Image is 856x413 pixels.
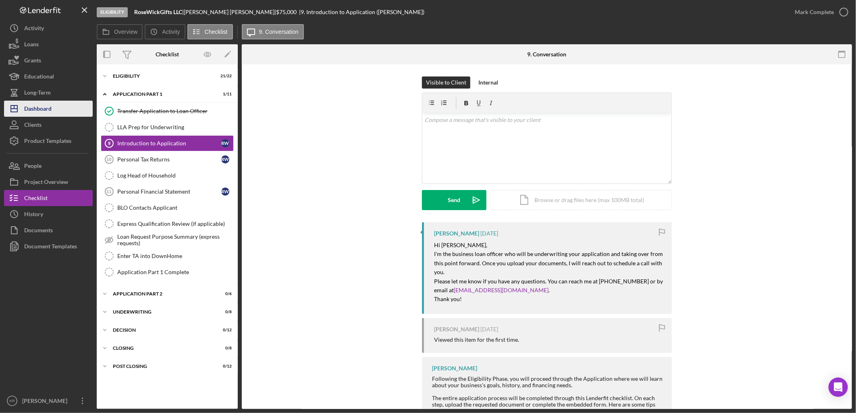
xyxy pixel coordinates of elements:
button: Grants [4,52,93,68]
div: | [134,9,184,15]
div: Enter TA into DownHome [117,253,233,259]
mark: Please let me know if you have any questions. You can reach me at [PHONE_NUMBER] or by email at [434,278,664,293]
div: 0 / 12 [217,364,232,369]
div: People [24,158,42,176]
a: [EMAIL_ADDRESS][DOMAIN_NAME] [454,287,549,293]
div: Express Qualification Review (if applicable) [117,221,233,227]
div: R W [221,155,229,163]
a: Enter TA into DownHome [101,248,234,264]
time: 2025-09-08 22:44 [480,230,498,237]
mark: Thank you! [434,295,462,302]
div: BLO Contacts Applicant [117,204,233,211]
tspan: 9 [108,141,110,146]
a: Educational [4,68,93,85]
a: Express Qualification Review (if applicable) [101,216,234,232]
div: Loans [24,36,39,54]
button: Long-Term [4,85,93,101]
a: 9Introduction to ApplicationRW [101,135,234,151]
div: 9. Conversation [528,51,567,58]
a: Application Part 1 Complete [101,264,234,280]
div: Grants [24,52,41,70]
div: [PERSON_NAME] [434,326,479,332]
div: 0 / 6 [217,291,232,296]
span: $75,000 [276,8,297,15]
label: Checklist [205,29,228,35]
div: Internal [478,76,498,89]
div: 1 / 11 [217,92,232,97]
div: Application Part 1 Complete [117,269,233,275]
a: Log Head of Household [101,167,234,184]
button: Documents [4,222,93,238]
button: History [4,206,93,222]
div: Closing [113,346,212,351]
a: People [4,158,93,174]
a: 10Personal Tax ReturnsRW [101,151,234,167]
div: [PERSON_NAME] [434,230,479,237]
div: Introduction to Application [117,140,221,147]
div: 0 / 8 [217,310,232,314]
div: Product Templates [24,133,71,151]
div: 0 / 12 [217,328,232,332]
div: Visible to Client [426,76,466,89]
div: Personal Financial Statement [117,188,221,195]
div: Checklist [24,190,48,208]
tspan: 11 [106,189,111,194]
div: Personal Tax Returns [117,156,221,163]
button: Loans [4,36,93,52]
div: Post Closing [113,364,212,369]
div: Transfer Application to Loan Officer [117,108,233,114]
button: Dashboard [4,101,93,117]
div: | 9. Introduction to Application ([PERSON_NAME]) [299,9,424,15]
button: Mark Complete [787,4,852,20]
button: Activity [4,20,93,36]
div: LLA Prep for Underwriting [117,124,233,130]
div: Application Part 1 [113,92,212,97]
button: Overview [97,24,143,39]
div: Clients [24,117,42,135]
a: Clients [4,117,93,133]
button: Visible to Client [422,76,470,89]
a: LLA Prep for Underwriting [101,119,234,135]
mark: Hi [PERSON_NAME], [434,242,487,248]
label: Overview [114,29,137,35]
div: 0 / 8 [217,346,232,351]
div: Decision [113,328,212,332]
a: Loan Request Purpose Summary (express requests) [101,232,234,248]
div: Send [448,190,461,210]
mark: . [549,287,550,293]
button: Activity [145,24,185,39]
a: Project Overview [4,174,93,190]
div: Log Head of Household [117,172,233,179]
a: 11Personal Financial StatementRW [101,184,234,200]
div: Open Intercom Messenger [829,378,848,397]
button: Send [422,190,486,210]
mark: I'm the business loan officer who will be underwriting your application and taking over from this... [434,250,664,275]
div: Application Part 2 [113,291,212,296]
div: Eligibility [97,7,128,17]
text: KR [9,399,15,403]
label: Activity [162,29,180,35]
a: Transfer Application to Loan Officer [101,103,234,119]
div: Dashboard [24,101,52,119]
time: 2025-09-08 20:55 [480,326,498,332]
div: Loan Request Purpose Summary (express requests) [117,233,233,246]
button: Internal [474,76,502,89]
button: Product Templates [4,133,93,149]
div: [PERSON_NAME] [PERSON_NAME] | [184,9,276,15]
div: R W [221,139,229,147]
button: Checklist [4,190,93,206]
button: Document Templates [4,238,93,254]
label: 9. Conversation [259,29,299,35]
div: Checklist [156,51,179,58]
div: Viewed this item for the first time. [434,337,519,343]
div: 21 / 22 [217,74,232,78]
